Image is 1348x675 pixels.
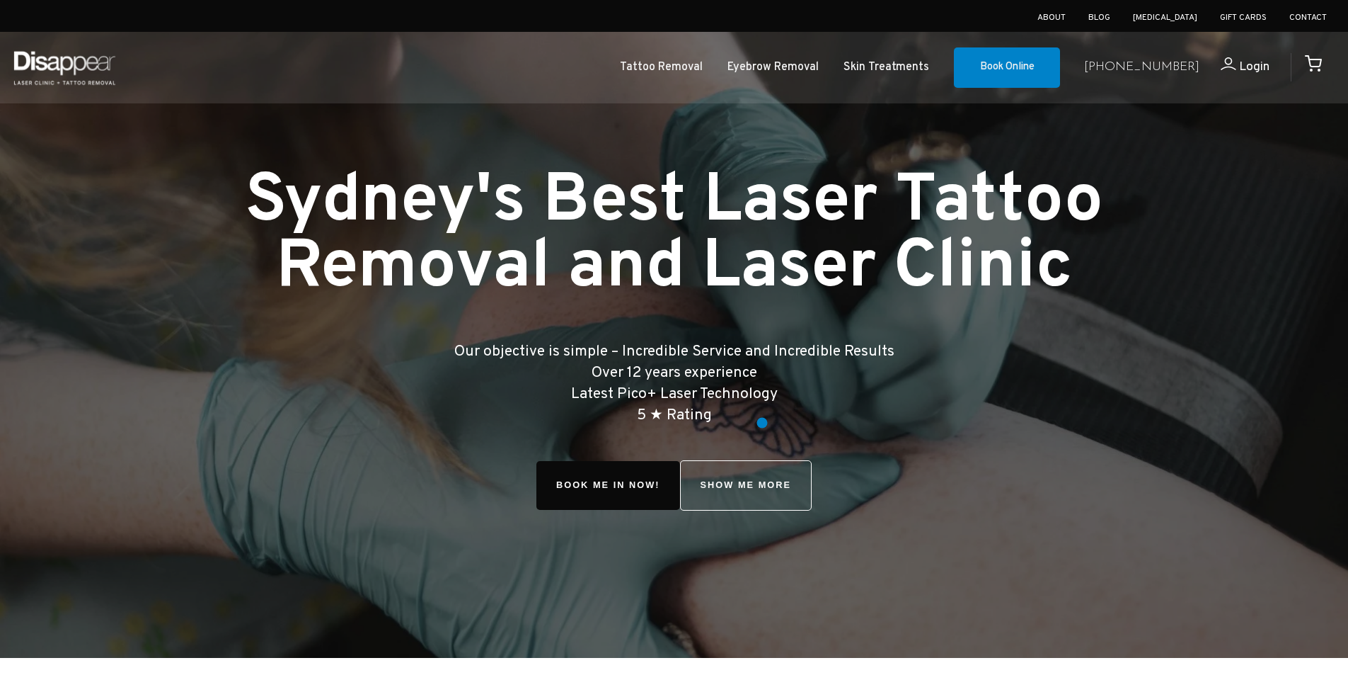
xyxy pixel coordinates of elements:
img: Disappear - Laser Clinic and Tattoo Removal Services in Sydney, Australia [11,42,118,93]
a: SHOW ME MORE [680,460,812,511]
a: About [1037,12,1066,23]
a: BOOK ME IN NOW! [536,461,680,510]
span: Login [1239,59,1269,75]
h1: Sydney's Best Laser Tattoo Removal and Laser Clinic [190,170,1158,302]
span: Book Me In! [536,461,680,510]
a: [MEDICAL_DATA] [1133,12,1197,23]
a: Book Online [954,47,1060,89]
big: Our objective is simple – Incredible Service and Incredible Results Over 12 years experience Late... [454,342,894,424]
a: Login [1199,57,1269,78]
a: Contact [1289,12,1327,23]
a: [PHONE_NUMBER] [1084,57,1199,78]
a: Blog [1088,12,1110,23]
a: Eyebrow Removal [727,57,819,78]
a: Skin Treatments [843,57,929,78]
a: Gift Cards [1220,12,1267,23]
a: Tattoo Removal [620,57,703,78]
